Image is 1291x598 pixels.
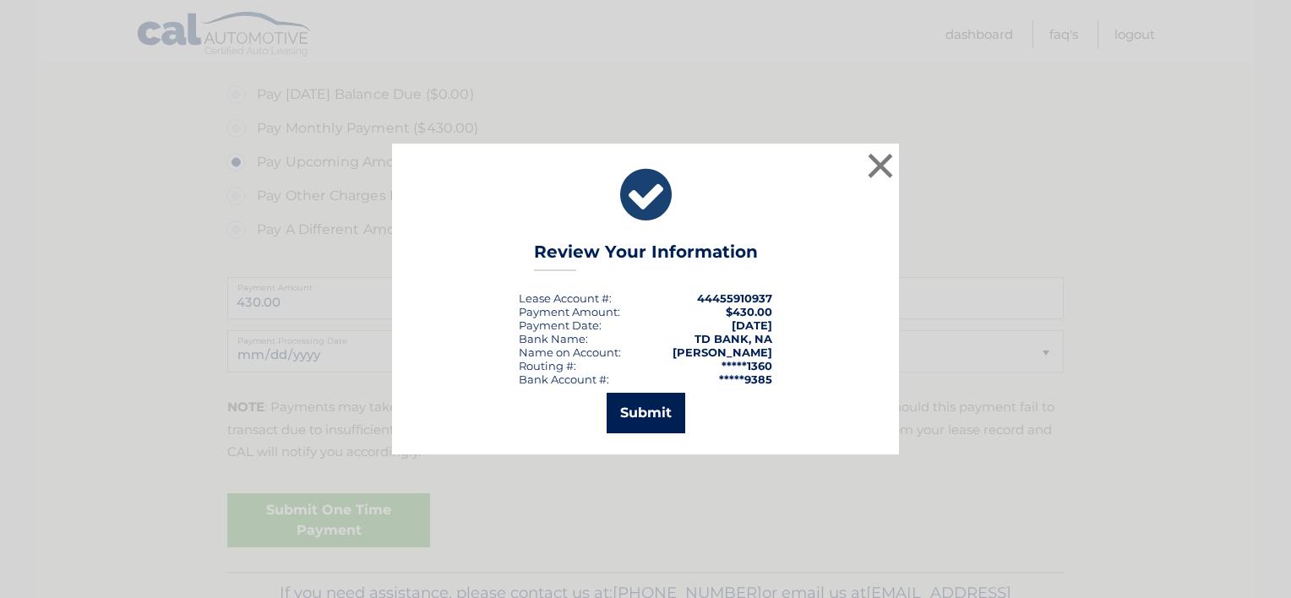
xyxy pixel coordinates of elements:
[519,359,576,372] div: Routing #:
[697,291,772,305] strong: 44455910937
[673,345,772,359] strong: [PERSON_NAME]
[732,318,772,332] span: [DATE]
[519,291,612,305] div: Lease Account #:
[519,318,602,332] div: :
[519,372,609,386] div: Bank Account #:
[863,149,897,182] button: ×
[519,332,588,345] div: Bank Name:
[534,242,758,271] h3: Review Your Information
[726,305,772,318] span: $430.00
[519,345,621,359] div: Name on Account:
[519,318,599,332] span: Payment Date
[519,305,620,318] div: Payment Amount:
[695,332,772,345] strong: TD BANK, NA
[607,393,685,433] button: Submit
